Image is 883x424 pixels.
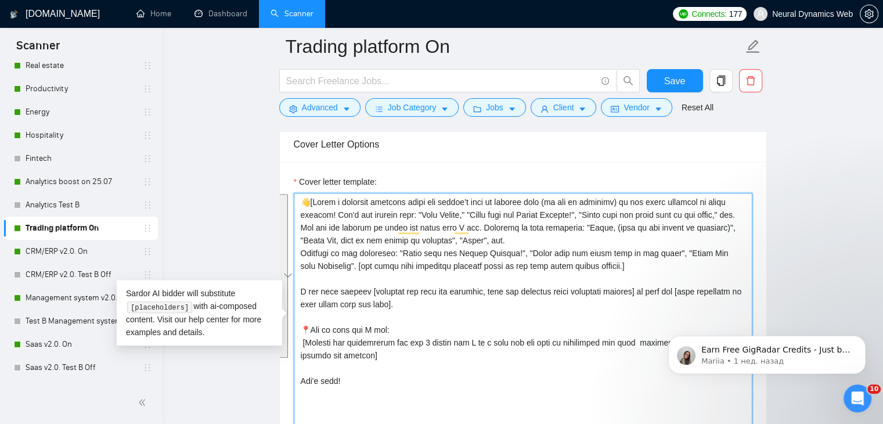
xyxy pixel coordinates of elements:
a: Test B Management system v2.0. Off [26,310,136,333]
span: idcard [611,105,619,113]
span: folder [473,105,481,113]
a: Real estate [26,54,136,77]
img: logo [10,5,18,24]
iframe: Intercom live chat [844,385,871,412]
a: CRM/ERP v2.0. Test B Off [26,263,136,286]
a: CRM/ERP v2.0. On [26,240,136,263]
a: dashboardDashboard [194,9,247,19]
button: settingAdvancedcaret-down [279,98,361,117]
input: Search Freelance Jobs... [286,74,596,88]
span: info-circle [601,77,609,85]
span: Connects: [691,8,726,20]
span: bars [375,105,383,113]
span: copy [710,76,732,86]
span: caret-down [654,105,662,113]
span: user [540,105,549,113]
span: 10 [867,385,881,394]
a: searchScanner [271,9,313,19]
span: caret-down [508,105,516,113]
a: Saas v2.0. On [26,333,136,356]
a: Productivity [26,77,136,100]
span: holder [143,177,152,186]
span: holder [143,154,152,163]
img: upwork-logo.png [679,9,688,19]
iframe: Intercom notifications сообщение [651,311,883,393]
span: Vendor [623,101,649,114]
span: holder [143,61,152,70]
a: Analytics Test B [26,193,136,217]
button: setting [860,5,878,23]
button: idcardVendorcaret-down [601,98,672,117]
button: delete [739,69,762,92]
span: search [617,76,639,86]
button: copy [709,69,733,92]
button: search [617,69,640,92]
span: caret-down [578,105,586,113]
span: double-left [138,397,150,408]
span: holder [143,247,152,256]
a: Management system v2.0. On [26,286,136,310]
span: Advanced [302,101,338,114]
span: holder [143,107,152,117]
span: caret-down [343,105,351,113]
a: Marketplace v2.0. On [26,379,136,403]
label: Cover letter template: [294,175,377,188]
button: barsJob Categorycaret-down [365,98,459,117]
span: holder [143,131,152,140]
span: Save [664,74,685,88]
a: Saas v2.0. Test B Off [26,356,136,379]
a: Fintech [26,147,136,170]
div: Cover Letter Options [294,128,752,161]
span: caret-down [441,105,449,113]
span: edit [745,39,761,54]
a: Trading platform On [26,217,136,240]
span: holder [143,84,152,94]
a: Hospitality [26,124,136,147]
a: Reset All [682,101,713,114]
span: Client [553,101,574,114]
span: Jobs [486,101,503,114]
span: user [756,10,765,18]
span: delete [740,76,762,86]
a: Analytics boost on 25.07 [26,170,136,193]
span: Job Category [388,101,436,114]
input: Scanner name... [286,32,743,61]
a: setting [860,9,878,19]
span: 177 [729,8,742,20]
button: userClientcaret-down [531,98,597,117]
span: setting [289,105,297,113]
a: homeHome [136,9,171,19]
a: Energy [26,100,136,124]
span: holder [143,200,152,210]
a: help center [189,315,229,324]
span: holder [143,363,152,372]
button: Save [647,69,703,92]
span: Scanner [7,37,69,62]
span: holder [143,224,152,233]
code: [placeholders] [127,301,192,313]
div: Sardor AI bidder will substitute with ai-composed content. Visit our for more examples and details. [117,280,282,346]
button: folderJobscaret-down [463,98,526,117]
span: holder [143,270,152,279]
